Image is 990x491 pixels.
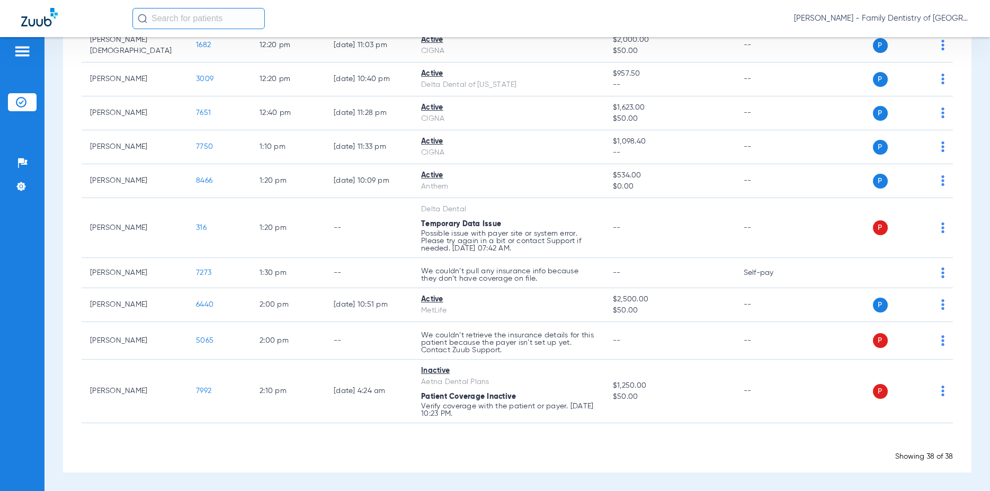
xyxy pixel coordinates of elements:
img: x.svg [917,74,928,84]
span: -- [613,337,621,344]
td: -- [735,63,807,96]
td: 12:20 PM [251,63,325,96]
span: P [873,298,888,313]
img: x.svg [917,299,928,310]
span: $1,623.00 [613,102,727,113]
div: MetLife [421,305,596,316]
div: Active [421,294,596,305]
td: [PERSON_NAME] [82,63,188,96]
td: -- [735,29,807,63]
span: P [873,384,888,399]
td: [PERSON_NAME] [82,258,188,288]
img: Zuub Logo [21,8,58,26]
td: 2:00 PM [251,322,325,360]
img: x.svg [917,335,928,346]
span: $1,098.40 [613,136,727,147]
td: [DATE] 11:03 PM [325,29,413,63]
td: -- [325,198,413,258]
span: $1,250.00 [613,380,727,391]
div: Delta Dental [421,204,596,215]
div: Aetna Dental Plans [421,377,596,388]
td: [PERSON_NAME] [82,198,188,258]
span: -- [613,79,727,91]
span: $50.00 [613,113,727,124]
div: Active [421,136,596,147]
td: -- [735,322,807,360]
span: P [873,220,888,235]
td: -- [735,198,807,258]
span: P [873,106,888,121]
div: CIGNA [421,113,596,124]
div: Active [421,68,596,79]
td: 1:20 PM [251,198,325,258]
td: [DATE] 11:28 PM [325,96,413,130]
span: P [873,333,888,348]
td: [PERSON_NAME] [82,322,188,360]
img: group-dot-blue.svg [941,74,944,84]
div: Chat Widget [937,440,990,491]
span: 1682 [196,41,211,49]
td: 12:40 PM [251,96,325,130]
img: group-dot-blue.svg [941,108,944,118]
div: Delta Dental of [US_STATE] [421,79,596,91]
p: We couldn’t retrieve the insurance details for this patient because the payer isn’t set up yet. C... [421,332,596,354]
span: Temporary Data Issue [421,220,501,228]
img: x.svg [917,222,928,233]
td: -- [735,130,807,164]
span: 316 [196,224,207,231]
span: $534.00 [613,170,727,181]
span: $2,500.00 [613,294,727,305]
span: 7273 [196,269,211,276]
p: Possible issue with payer site or system error. Please try again in a bit or contact Support if n... [421,230,596,252]
td: [PERSON_NAME] [82,360,188,423]
img: hamburger-icon [14,45,31,58]
div: Inactive [421,365,596,377]
td: 1:30 PM [251,258,325,288]
span: Patient Coverage Inactive [421,393,516,400]
td: [PERSON_NAME] [82,96,188,130]
td: -- [325,258,413,288]
span: 7750 [196,143,213,150]
span: $957.50 [613,68,727,79]
td: -- [735,360,807,423]
td: 12:20 PM [251,29,325,63]
span: P [873,38,888,53]
p: We couldn’t pull any insurance info because they don’t have coverage on file. [421,267,596,282]
td: -- [735,96,807,130]
div: CIGNA [421,46,596,57]
td: -- [735,164,807,198]
td: [DATE] 4:24 AM [325,360,413,423]
div: Anthem [421,181,596,192]
p: Verify coverage with the patient or payer. [DATE] 10:23 PM. [421,403,596,417]
img: x.svg [917,386,928,396]
span: P [873,174,888,189]
div: Active [421,34,596,46]
span: $2,000.00 [613,34,727,46]
span: $50.00 [613,305,727,316]
img: x.svg [917,175,928,186]
span: 7992 [196,387,211,395]
td: 1:10 PM [251,130,325,164]
td: [PERSON_NAME] [82,164,188,198]
td: -- [325,322,413,360]
td: [DATE] 10:09 PM [325,164,413,198]
img: x.svg [917,40,928,50]
span: 6440 [196,301,213,308]
td: [PERSON_NAME] [82,288,188,322]
img: group-dot-blue.svg [941,335,944,346]
img: group-dot-blue.svg [941,267,944,278]
span: Showing 38 of 38 [895,453,953,460]
img: x.svg [917,108,928,118]
img: x.svg [917,141,928,152]
span: 8466 [196,177,212,184]
div: Active [421,102,596,113]
img: group-dot-blue.svg [941,175,944,186]
span: -- [613,224,621,231]
img: group-dot-blue.svg [941,222,944,233]
td: Self-pay [735,258,807,288]
span: $50.00 [613,46,727,57]
td: 2:10 PM [251,360,325,423]
div: CIGNA [421,147,596,158]
img: Search Icon [138,14,147,23]
span: $50.00 [613,391,727,403]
